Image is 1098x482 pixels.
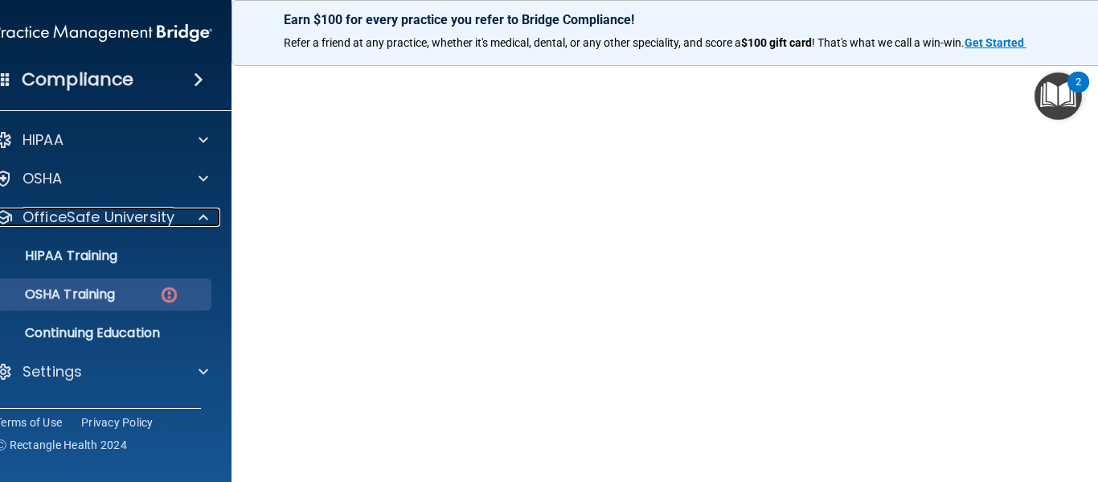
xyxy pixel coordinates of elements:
[23,169,63,188] p: OSHA
[23,130,64,150] p: HIPAA
[23,362,82,381] p: Settings
[1075,82,1081,103] div: 2
[965,36,1024,49] strong: Get Started
[284,36,741,49] span: Refer a friend at any practice, whether it's medical, dental, or any other speciality, and score a
[81,414,154,431] a: Privacy Policy
[22,68,133,91] h4: Compliance
[741,36,812,49] strong: $100 gift card
[812,36,965,49] span: ! That's what we call a win-win.
[1034,72,1082,120] button: Open Resource Center, 2 new notifications
[965,36,1026,49] a: Get Started
[23,208,174,227] p: OfficeSafe University
[284,12,1071,27] p: Earn $100 for every practice you refer to Bridge Compliance!
[159,285,179,305] img: danger-circle.6113f641.png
